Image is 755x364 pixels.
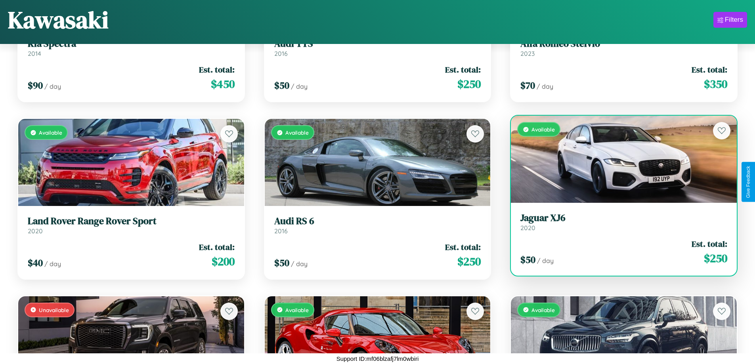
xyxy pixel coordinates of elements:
span: 2016 [274,50,288,57]
span: $ 450 [211,76,235,92]
span: Unavailable [39,307,69,313]
h1: Kawasaki [8,4,109,36]
span: Est. total: [445,64,481,75]
span: Available [285,307,309,313]
span: / day [537,257,554,265]
span: / day [291,82,308,90]
span: $ 200 [212,253,235,269]
h3: Jaguar XJ6 [520,212,727,224]
span: Available [39,129,62,136]
span: $ 350 [704,76,727,92]
span: / day [291,260,308,268]
span: Available [531,307,555,313]
span: $ 50 [274,256,289,269]
span: Est. total: [692,238,727,250]
span: Available [531,126,555,133]
span: $ 50 [520,253,535,266]
a: Alfa Romeo Stelvio2023 [520,38,727,57]
a: Jaguar XJ62020 [520,212,727,232]
a: Audi RS 62016 [274,215,481,235]
span: $ 250 [457,76,481,92]
span: $ 40 [28,256,43,269]
span: $ 250 [704,250,727,266]
h3: Land Rover Range Rover Sport [28,215,235,227]
div: Give Feedback [745,166,751,198]
a: Audi TTS2016 [274,38,481,57]
span: 2016 [274,227,288,235]
span: / day [44,260,61,268]
span: / day [537,82,553,90]
a: Land Rover Range Rover Sport2020 [28,215,235,235]
span: $ 250 [457,253,481,269]
span: Est. total: [199,64,235,75]
span: Est. total: [445,241,481,253]
a: Kia Spectra2014 [28,38,235,57]
span: Est. total: [692,64,727,75]
span: 2020 [28,227,43,235]
p: Support ID: mf06blzafj7lm0wbiri [336,353,419,364]
h3: Audi RS 6 [274,215,481,227]
span: 2014 [28,50,41,57]
span: / day [44,82,61,90]
span: Est. total: [199,241,235,253]
button: Filters [713,12,747,28]
span: 2020 [520,224,535,232]
h3: Kia Spectra [28,38,235,50]
h3: Audi TTS [274,38,481,50]
span: $ 50 [274,79,289,92]
div: Filters [725,16,743,24]
span: $ 70 [520,79,535,92]
span: $ 90 [28,79,43,92]
span: 2023 [520,50,535,57]
h3: Alfa Romeo Stelvio [520,38,727,50]
span: Available [285,129,309,136]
